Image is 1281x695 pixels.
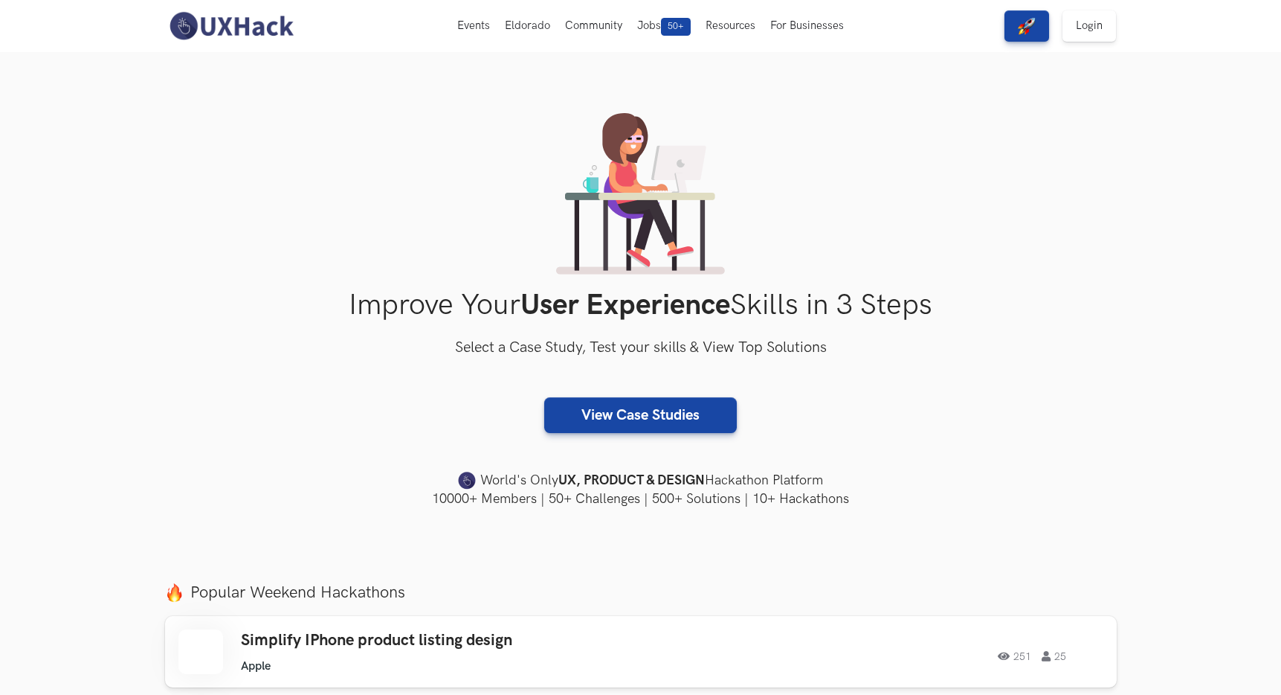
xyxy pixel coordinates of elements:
h3: Select a Case Study, Test your skills & View Top Solutions [165,336,1117,360]
li: Apple [241,659,271,673]
h1: Improve Your Skills in 3 Steps [165,288,1117,323]
a: Login [1062,10,1116,42]
h4: 10000+ Members | 50+ Challenges | 500+ Solutions | 10+ Hackathons [165,490,1117,508]
h3: Simplify IPhone product listing design [241,631,663,650]
img: fire.png [165,583,184,602]
strong: User Experience [520,288,730,323]
img: uxhack-favicon-image.png [458,471,476,490]
strong: UX, PRODUCT & DESIGN [558,470,705,491]
img: lady working on laptop [556,113,725,275]
a: View Case Studies [544,397,737,433]
img: UXHack-logo.png [165,10,297,42]
h4: World's Only Hackathon Platform [165,470,1117,491]
span: 50+ [661,18,691,36]
label: Popular Weekend Hackathons [165,583,1117,603]
span: 25 [1042,651,1066,662]
a: Simplify IPhone product listing design Apple 251 25 [165,616,1117,688]
span: 251 [998,651,1031,662]
img: rocket [1018,17,1036,35]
